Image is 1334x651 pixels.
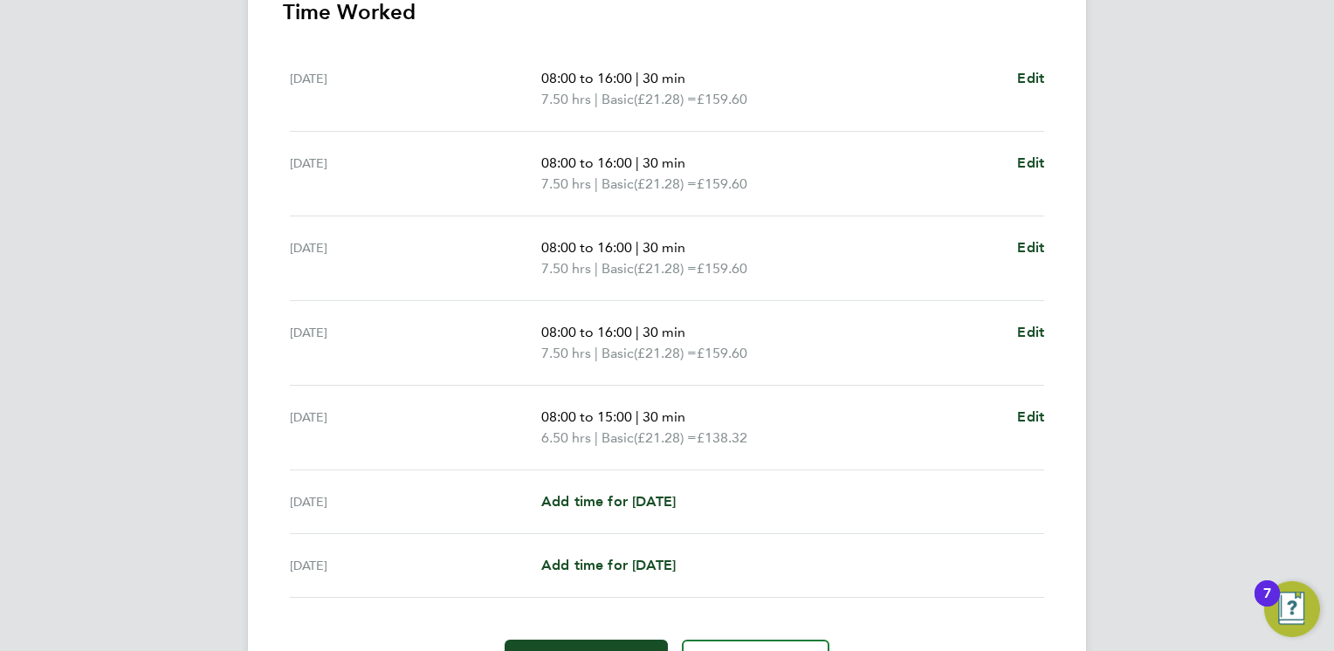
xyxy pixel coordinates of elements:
[602,89,634,110] span: Basic
[636,408,639,425] span: |
[541,429,591,446] span: 6.50 hrs
[697,260,747,277] span: £159.60
[1264,581,1320,637] button: Open Resource Center, 7 new notifications
[636,239,639,256] span: |
[602,428,634,449] span: Basic
[602,343,634,364] span: Basic
[602,258,634,279] span: Basic
[1017,68,1044,89] a: Edit
[595,260,598,277] span: |
[636,70,639,86] span: |
[1017,407,1044,428] a: Edit
[643,408,685,425] span: 30 min
[290,237,541,279] div: [DATE]
[290,491,541,512] div: [DATE]
[541,260,591,277] span: 7.50 hrs
[697,91,747,107] span: £159.60
[634,345,697,361] span: (£21.28) =
[541,408,632,425] span: 08:00 to 15:00
[290,555,541,576] div: [DATE]
[1017,408,1044,425] span: Edit
[634,91,697,107] span: (£21.28) =
[1017,324,1044,340] span: Edit
[595,91,598,107] span: |
[1017,70,1044,86] span: Edit
[290,68,541,110] div: [DATE]
[636,324,639,340] span: |
[541,324,632,340] span: 08:00 to 16:00
[541,154,632,171] span: 08:00 to 16:00
[602,174,634,195] span: Basic
[541,557,676,573] span: Add time for [DATE]
[1017,154,1044,171] span: Edit
[290,407,541,449] div: [DATE]
[541,345,591,361] span: 7.50 hrs
[1017,153,1044,174] a: Edit
[595,175,598,192] span: |
[595,429,598,446] span: |
[595,345,598,361] span: |
[1263,593,1271,616] div: 7
[541,239,632,256] span: 08:00 to 16:00
[1017,237,1044,258] a: Edit
[541,70,632,86] span: 08:00 to 16:00
[541,91,591,107] span: 7.50 hrs
[697,175,747,192] span: £159.60
[541,493,676,510] span: Add time for [DATE]
[643,70,685,86] span: 30 min
[634,260,697,277] span: (£21.28) =
[290,322,541,364] div: [DATE]
[697,345,747,361] span: £159.60
[643,154,685,171] span: 30 min
[541,491,676,512] a: Add time for [DATE]
[697,429,747,446] span: £138.32
[643,324,685,340] span: 30 min
[636,154,639,171] span: |
[634,429,697,446] span: (£21.28) =
[1017,322,1044,343] a: Edit
[643,239,685,256] span: 30 min
[290,153,541,195] div: [DATE]
[1017,239,1044,256] span: Edit
[541,175,591,192] span: 7.50 hrs
[634,175,697,192] span: (£21.28) =
[541,555,676,576] a: Add time for [DATE]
